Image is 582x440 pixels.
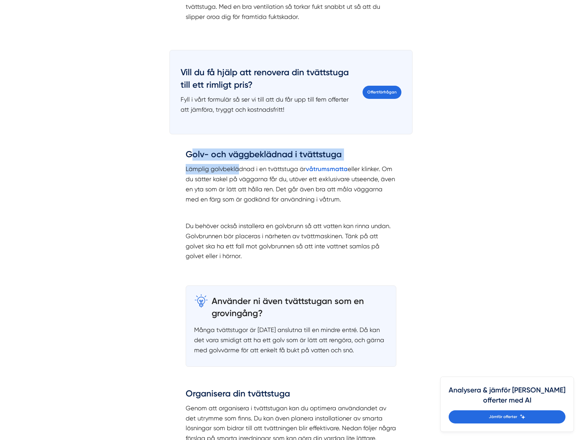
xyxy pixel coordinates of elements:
[306,165,348,172] a: våtrumsmatta
[181,66,354,94] h3: Vill du få hjälp att renovera din tvättstuga till ett rimligt pris?
[186,148,396,164] h3: Golv- och väggbeklädnad i tvättstuga
[449,385,565,410] h4: Analysera & jämför [PERSON_NAME] offerter med AI
[449,410,565,423] a: Jämför offerter
[181,94,354,114] p: Fyll i vårt formulär så ser vi till att du får upp till fem offerter att jämföra, tryggt och kost...
[186,388,396,403] h3: Organisera din tvättstuga
[186,164,396,204] p: Lämplig golvbeklädnad i en tvättstuga är eller klinker. Om du sätter kakel på väggarna får du, ut...
[186,221,396,261] p: Du behöver också installera en golvbrunn så att vatten kan rinna undan. Golvbrunnen bör placeras ...
[489,414,517,420] span: Jämför offerter
[194,325,388,355] p: Många tvättstugor är [DATE] anslutna till en mindre entré. Då kan det vara smidigt att ha ett gol...
[306,165,348,173] strong: våtrumsmatta
[363,86,401,99] a: Offertförfrågan
[212,294,388,320] h3: Använder ni även tvättstugan som en grovingång?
